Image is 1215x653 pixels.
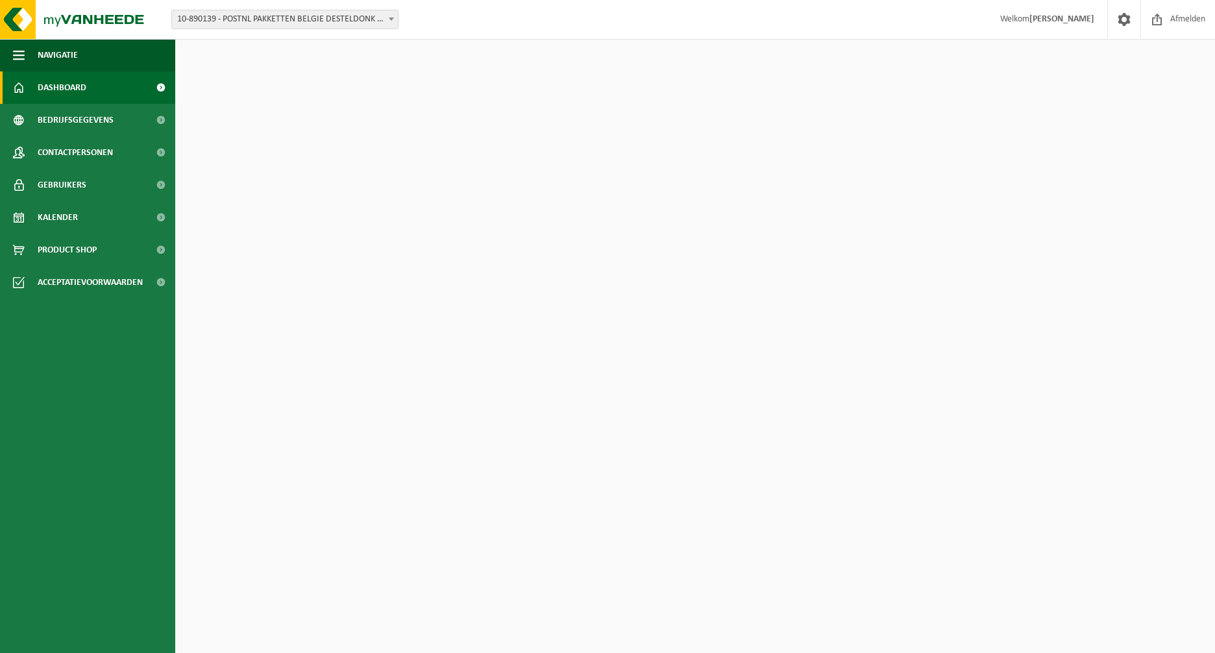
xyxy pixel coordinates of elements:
[38,201,78,234] span: Kalender
[38,234,97,266] span: Product Shop
[171,10,399,29] span: 10-890139 - POSTNL PAKKETTEN BELGIE DESTELDONK - DESTELDONK
[38,136,113,169] span: Contactpersonen
[1029,14,1094,24] strong: [PERSON_NAME]
[38,71,86,104] span: Dashboard
[38,39,78,71] span: Navigatie
[38,169,86,201] span: Gebruikers
[172,10,398,29] span: 10-890139 - POSTNL PAKKETTEN BELGIE DESTELDONK - DESTELDONK
[38,104,114,136] span: Bedrijfsgegevens
[38,266,143,299] span: Acceptatievoorwaarden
